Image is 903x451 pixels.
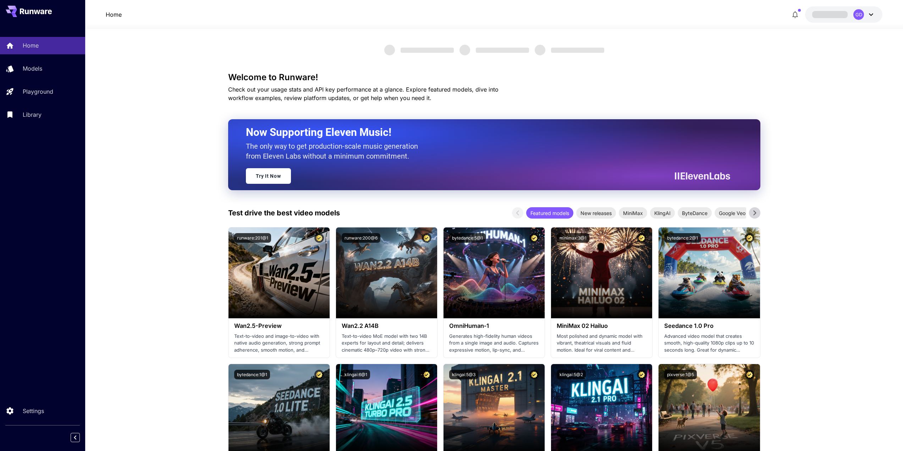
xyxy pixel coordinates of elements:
[23,64,42,73] p: Models
[745,233,754,243] button: Certified Model – Vetted for best performance and includes a commercial license.
[853,9,864,20] div: GD
[526,207,573,219] div: Featured models
[234,323,324,329] h3: Wan2.5-Preview
[234,233,271,243] button: runware:201@1
[449,333,539,354] p: Generates high-fidelity human videos from a single image and audio. Captures expressive motion, l...
[678,207,712,219] div: ByteDance
[557,323,646,329] h3: MiniMax 02 Hailuo
[650,207,675,219] div: KlingAI
[526,209,573,217] span: Featured models
[557,370,586,379] button: klingai:5@2
[342,233,380,243] button: runware:200@6
[246,168,291,184] a: Try It Now
[449,323,539,329] h3: OmniHuman‑1
[650,209,675,217] span: KlingAI
[576,209,616,217] span: New releases
[659,227,760,318] img: alt
[228,227,330,318] img: alt
[557,233,589,243] button: minimax:3@1
[637,233,646,243] button: Certified Model – Vetted for best performance and includes a commercial license.
[664,323,754,329] h3: Seedance 1.0 Pro
[619,207,647,219] div: MiniMax
[715,207,750,219] div: Google Veo
[234,333,324,354] p: Text-to-video and image-to-video with native audio generation, strong prompt adherence, smooth mo...
[246,141,423,161] p: The only way to get production-scale music generation from Eleven Labs without a minimum commitment.
[246,126,725,139] h2: Now Supporting Eleven Music!
[23,41,39,50] p: Home
[637,370,646,379] button: Certified Model – Vetted for best performance and includes a commercial license.
[557,333,646,354] p: Most polished and dynamic model with vibrant, theatrical visuals and fluid motion. Ideal for vira...
[23,110,42,119] p: Library
[71,433,80,442] button: Collapse sidebar
[664,233,701,243] button: bytedance:2@1
[76,431,85,444] div: Collapse sidebar
[715,209,750,217] span: Google Veo
[619,209,647,217] span: MiniMax
[228,86,499,101] span: Check out your usage stats and API key performance at a glance. Explore featured models, dive int...
[664,370,697,379] button: pixverse:1@5
[342,333,431,354] p: Text-to-video MoE model with two 14B experts for layout and detail; delivers cinematic 480p–720p ...
[314,233,324,243] button: Certified Model – Vetted for best performance and includes a commercial license.
[342,323,431,329] h3: Wan2.2 A14B
[422,233,431,243] button: Certified Model – Vetted for best performance and includes a commercial license.
[449,233,486,243] button: bytedance:5@1
[551,227,652,318] img: alt
[664,333,754,354] p: Advanced video model that creates smooth, high-quality 1080p clips up to 10 seconds long. Great f...
[529,233,539,243] button: Certified Model – Vetted for best performance and includes a commercial license.
[449,370,478,379] button: klingai:5@3
[23,407,44,415] p: Settings
[576,207,616,219] div: New releases
[444,227,545,318] img: alt
[529,370,539,379] button: Certified Model – Vetted for best performance and includes a commercial license.
[106,10,122,19] nav: breadcrumb
[745,370,754,379] button: Certified Model – Vetted for best performance and includes a commercial license.
[422,370,431,379] button: Certified Model – Vetted for best performance and includes a commercial license.
[342,370,370,379] button: klingai:6@1
[805,6,882,23] button: GD
[228,72,760,82] h3: Welcome to Runware!
[314,370,324,379] button: Certified Model – Vetted for best performance and includes a commercial license.
[234,370,270,379] button: bytedance:1@1
[678,209,712,217] span: ByteDance
[228,208,340,218] p: Test drive the best video models
[23,87,53,96] p: Playground
[106,10,122,19] a: Home
[336,227,437,318] img: alt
